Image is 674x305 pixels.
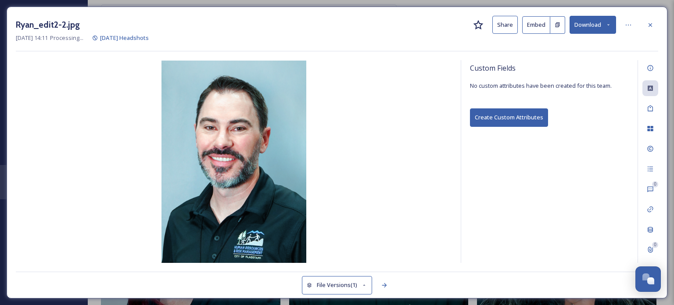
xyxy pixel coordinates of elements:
button: Download [570,16,616,34]
a: Create Custom Attributes [470,108,629,126]
button: Embed [522,16,550,34]
span: No custom attributes have been created for this team. [470,82,612,90]
button: Create Custom Attributes [470,108,548,126]
img: Ryan_edit2-2.jpg [16,61,452,263]
button: File Versions(1) [302,276,372,294]
button: Share [492,16,518,34]
div: 0 [652,181,658,187]
span: [DATE] 14:11 [16,34,48,42]
div: 0 [652,242,658,248]
span: [DATE] Headshots [100,34,149,42]
button: Open Chat [635,266,661,292]
h3: Ryan_edit2-2.jpg [16,18,80,31]
span: Processing... [50,34,83,42]
span: Custom Fields [470,63,516,73]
